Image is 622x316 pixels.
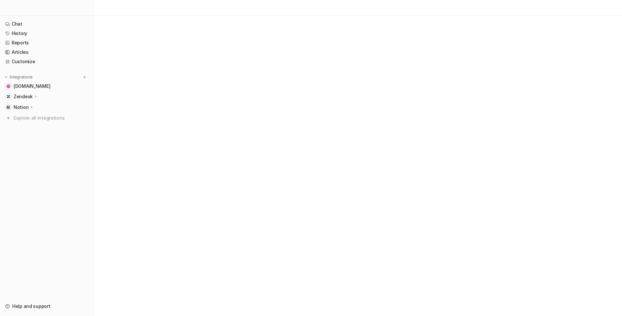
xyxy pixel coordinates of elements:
button: Integrations [3,74,35,80]
img: explore all integrations [5,115,12,121]
p: Integrations [10,75,33,80]
span: Explore all integrations [14,113,88,123]
img: Notion [6,105,10,109]
a: soundliving.dk[DOMAIN_NAME] [3,82,90,91]
a: History [3,29,90,38]
a: Chat [3,19,90,29]
a: Customize [3,57,90,66]
img: soundliving.dk [6,84,10,88]
img: Zendesk [6,95,10,99]
a: Articles [3,48,90,57]
a: Help and support [3,302,90,311]
a: Explore all integrations [3,113,90,123]
p: Notion [14,104,29,111]
span: [DOMAIN_NAME] [14,83,50,89]
p: Zendesk [14,93,33,100]
a: Reports [3,38,90,47]
img: menu_add.svg [82,75,87,79]
img: expand menu [4,75,8,79]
